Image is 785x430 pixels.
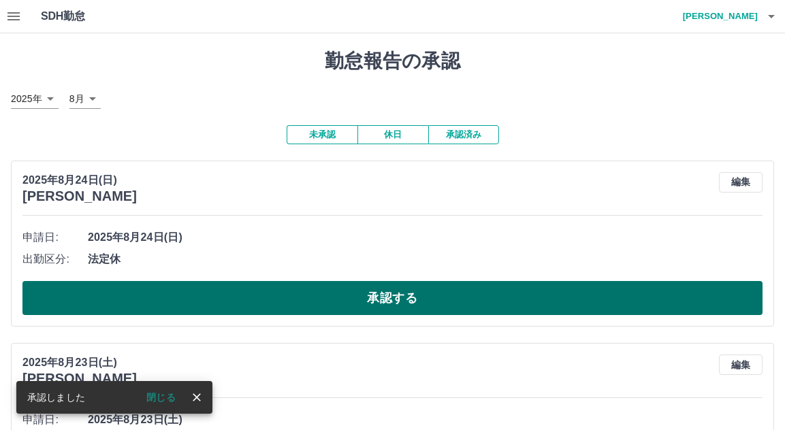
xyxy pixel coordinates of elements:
[22,251,88,267] span: 出勤区分:
[428,125,499,144] button: 承認済み
[88,229,763,246] span: 2025年8月24日(日)
[88,251,763,267] span: 法定休
[22,354,137,371] p: 2025年8月23日(土)
[27,385,85,410] div: 承認しました
[22,172,137,188] p: 2025年8月24日(日)
[719,354,763,375] button: 編集
[287,125,357,144] button: 未承認
[357,125,428,144] button: 休日
[22,281,763,315] button: 承認する
[11,50,774,73] h1: 勤怠報告の承認
[22,229,88,246] span: 申請日:
[22,188,137,204] h3: [PERSON_NAME]
[187,387,207,408] button: close
[11,89,59,109] div: 2025年
[719,172,763,193] button: 編集
[135,387,187,408] button: 閉じる
[88,412,763,428] span: 2025年8月23日(土)
[22,412,88,428] span: 申請日:
[69,89,101,109] div: 8月
[22,371,137,386] h3: [PERSON_NAME]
